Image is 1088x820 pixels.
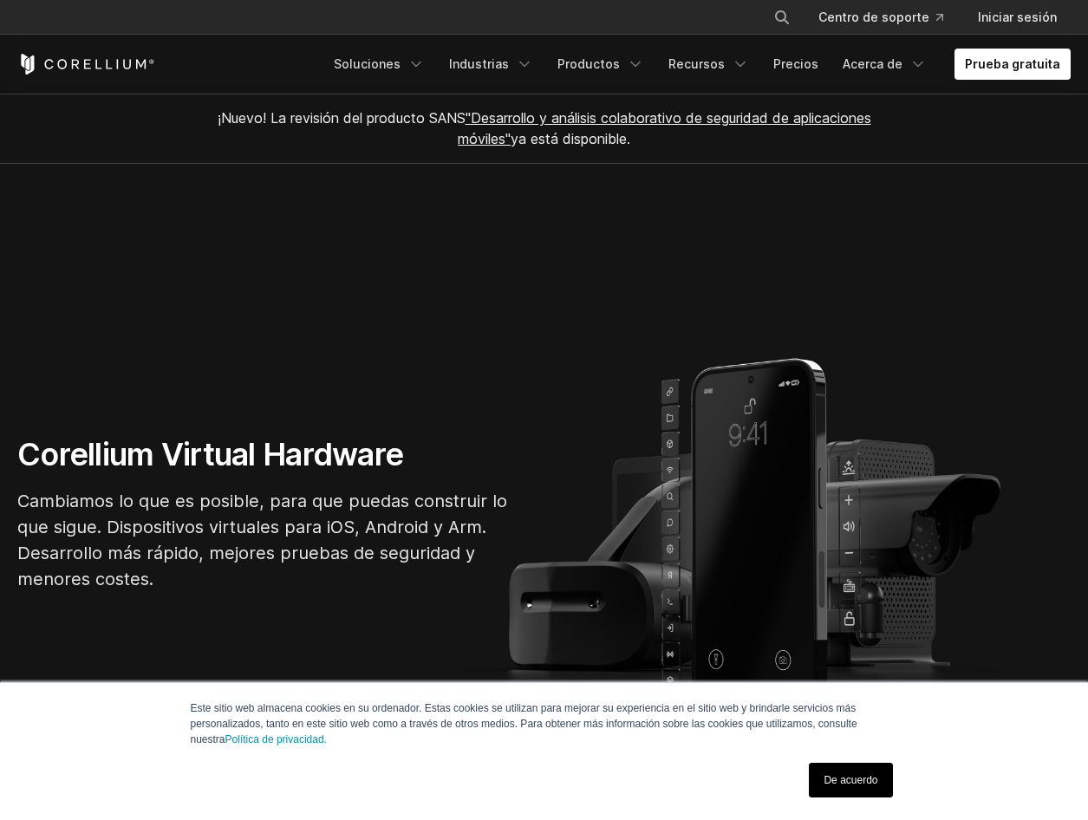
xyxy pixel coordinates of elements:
[458,109,871,147] a: "Desarrollo y análisis colaborativo de seguridad de aplicaciones móviles"
[17,54,155,75] a: Inicio de Corellium
[752,2,1071,33] div: Menú de navegación
[954,49,1071,80] a: Prueba gratuita
[843,55,902,73] font: Acerca de
[809,763,892,797] a: De acuerdo
[818,9,929,26] font: Centro de soporte
[218,109,871,147] span: ¡Nuevo! La revisión del producto SANS ya está disponible.
[763,49,829,80] a: Precios
[334,55,401,73] font: Soluciones
[323,49,1071,80] div: Menú de navegación
[449,55,509,73] font: Industrias
[766,2,798,33] button: Buscar
[17,435,537,474] h1: Corellium Virtual Hardware
[964,2,1071,33] a: Iniciar sesión
[668,55,725,73] font: Recursos
[557,55,620,73] font: Productos
[225,733,327,745] a: Política de privacidad.
[17,488,537,592] p: Cambiamos lo que es posible, para que puedas construir lo que sigue. Dispositivos virtuales para ...
[191,700,898,747] p: Este sitio web almacena cookies en su ordenador. Estas cookies se utilizan para mejorar su experi...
